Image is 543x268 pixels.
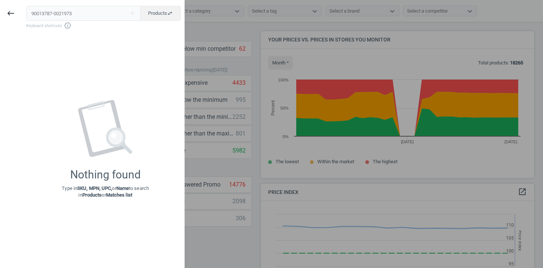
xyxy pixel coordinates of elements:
[26,22,181,29] span: Keyboard shortcuts
[106,192,132,198] strong: Matches list
[62,185,149,198] p: Type in or to search in or
[26,6,141,21] input: Enter the SKU or product name
[167,10,173,16] i: swap_horiz
[70,168,141,181] div: Nothing found
[82,192,102,198] strong: Products
[64,22,71,29] i: info_outline
[116,185,129,191] strong: Name
[140,6,181,21] button: Productsswap_horiz
[127,10,138,17] button: Close
[6,9,15,18] i: keyboard_backspace
[2,5,19,22] button: keyboard_backspace
[77,185,112,191] strong: SKU, MPN, UPC,
[148,10,173,17] span: Products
